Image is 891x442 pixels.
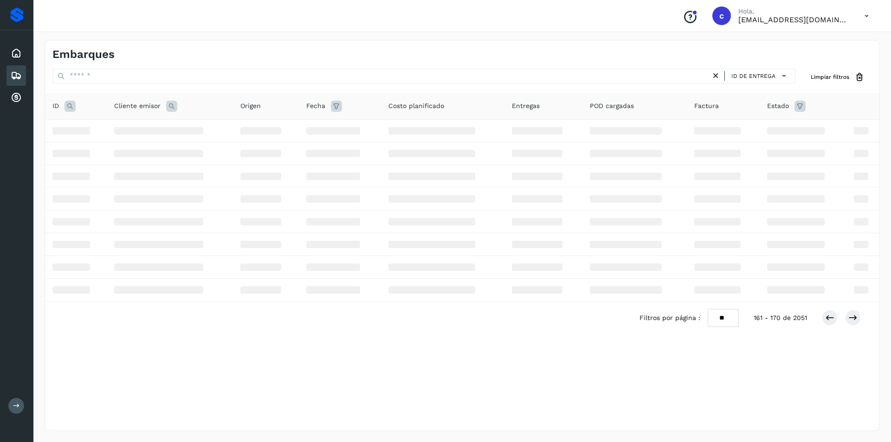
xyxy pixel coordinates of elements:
span: Estado [767,101,789,111]
span: Limpiar filtros [811,73,849,81]
button: Limpiar filtros [803,69,872,86]
div: Inicio [6,43,26,64]
span: Cliente emisor [114,101,161,111]
p: carlosvazqueztgc@gmail.com [738,15,850,24]
p: Hola, [738,7,850,15]
span: ID [52,101,59,111]
div: Embarques [6,65,26,86]
span: Origen [240,101,261,111]
div: Cuentas por cobrar [6,88,26,108]
span: ID de entrega [731,72,775,80]
button: ID de entrega [729,69,792,83]
span: Filtros por página : [639,313,700,323]
span: Fecha [306,101,325,111]
span: Costo planificado [388,101,444,111]
span: Factura [694,101,719,111]
span: 161 - 170 de 2051 [754,313,807,323]
span: Entregas [512,101,540,111]
h4: Embarques [52,48,115,61]
span: POD cargadas [590,101,634,111]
